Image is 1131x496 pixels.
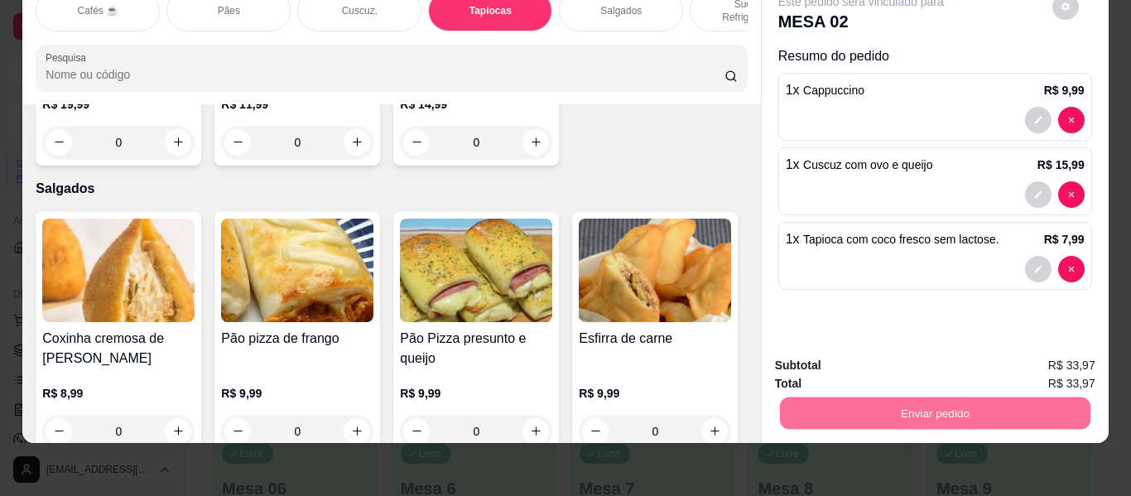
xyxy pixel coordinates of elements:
[1058,181,1085,208] button: decrease-product-quantity
[1025,107,1052,133] button: decrease-product-quantity
[1037,157,1085,173] p: R$ 15,99
[46,66,724,83] input: Pesquisa
[1058,256,1085,282] button: decrease-product-quantity
[786,155,933,175] p: 1 x
[77,4,118,17] p: Cafés ☕
[344,129,370,156] button: increase-product-quantity
[522,418,549,445] button: increase-product-quantity
[579,385,731,402] p: R$ 9,99
[46,418,72,445] button: decrease-product-quantity
[579,219,731,322] img: product-image
[342,4,378,17] p: Cuscuz.
[224,129,251,156] button: decrease-product-quantity
[400,219,552,322] img: product-image
[400,96,552,113] p: R$ 14,99
[165,129,191,156] button: increase-product-quantity
[42,96,195,113] p: R$ 19,99
[42,329,195,368] h4: Coxinha cremosa de [PERSON_NAME]
[221,219,373,322] img: product-image
[221,385,373,402] p: R$ 9,99
[344,418,370,445] button: increase-product-quantity
[165,418,191,445] button: increase-product-quantity
[218,4,240,17] p: Pães
[803,158,932,171] span: Cuscuz com ovo e queijo
[701,418,728,445] button: increase-product-quantity
[42,385,195,402] p: R$ 8,99
[224,418,251,445] button: decrease-product-quantity
[403,129,430,156] button: decrease-product-quantity
[786,80,864,100] p: 1 x
[582,418,609,445] button: decrease-product-quantity
[42,219,195,322] img: product-image
[779,397,1090,430] button: Enviar pedido
[221,329,373,349] h4: Pão pizza de frango
[1048,374,1095,392] span: R$ 33,97
[803,84,864,97] span: Cappuccino
[1044,231,1085,248] p: R$ 7,99
[46,129,72,156] button: decrease-product-quantity
[778,10,944,33] p: MESA 02
[36,179,747,199] p: Salgados
[775,377,801,390] strong: Total
[400,329,552,368] h4: Pão Pizza presunto e queijo
[1058,107,1085,133] button: decrease-product-quantity
[403,418,430,445] button: decrease-product-quantity
[1044,82,1085,99] p: R$ 9,99
[786,229,999,249] p: 1 x
[400,385,552,402] p: R$ 9,99
[522,129,549,156] button: increase-product-quantity
[221,96,373,113] p: R$ 11,99
[1025,181,1052,208] button: decrease-product-quantity
[46,51,92,65] label: Pesquisa
[579,329,731,349] h4: Esfirra de carne
[1025,256,1052,282] button: decrease-product-quantity
[469,4,512,17] p: Tapiocas
[803,233,999,246] span: Tapioca com coco fresco sem lactose.
[600,4,642,17] p: Salgados
[778,46,1092,66] p: Resumo do pedido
